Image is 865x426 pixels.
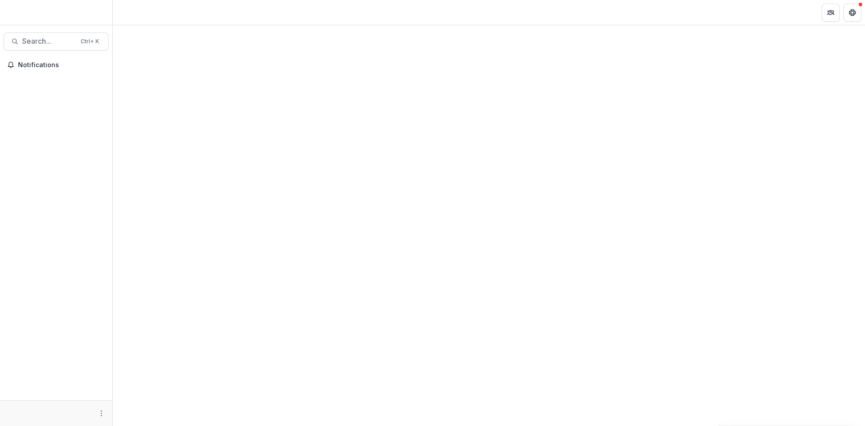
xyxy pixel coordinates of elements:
[22,37,75,46] span: Search...
[4,58,109,72] button: Notifications
[79,37,101,46] div: Ctrl + K
[116,6,155,19] nav: breadcrumb
[822,4,840,22] button: Partners
[96,408,107,419] button: More
[843,4,861,22] button: Get Help
[4,32,109,50] button: Search...
[18,61,105,69] span: Notifications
